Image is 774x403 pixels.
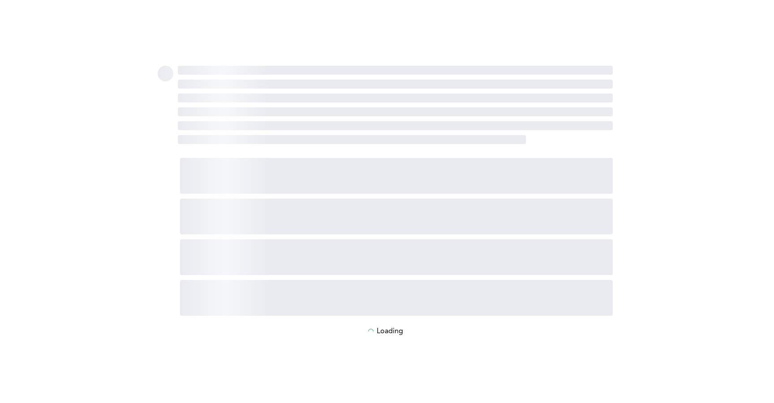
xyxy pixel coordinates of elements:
[178,80,613,89] span: ‌
[180,158,613,194] span: ‌
[178,107,613,116] span: ‌
[178,93,613,102] span: ‌
[180,239,613,275] span: ‌
[158,66,173,81] span: ‌
[178,66,613,75] span: ‌
[377,327,403,335] p: Loading
[180,199,613,234] span: ‌
[178,121,613,130] span: ‌
[178,135,526,144] span: ‌
[180,280,613,316] span: ‌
